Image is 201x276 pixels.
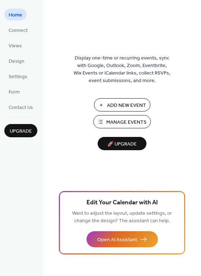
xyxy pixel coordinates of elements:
[74,54,170,85] span: Display one-time or recurring events, sync with Google, Outlook, Zoom, Eventbrite, Wix Events or ...
[87,198,158,208] span: Edit Your Calendar with AI
[4,70,32,82] a: Settings
[94,98,150,111] button: Add New Event
[9,73,27,81] span: Settings
[107,102,146,109] span: Add New Event
[98,137,146,150] button: 🚀 Upgrade
[4,124,37,137] button: Upgrade
[4,101,37,113] a: Contact Us
[9,11,22,19] span: Home
[4,86,24,97] a: Form
[87,231,158,247] button: Open AI Assistant
[9,58,24,65] span: Design
[9,89,20,96] span: Form
[4,55,29,67] a: Design
[9,27,28,34] span: Connect
[93,115,151,128] button: Manage Events
[4,24,32,36] a: Connect
[9,104,33,111] span: Contact Us
[106,119,146,126] span: Manage Events
[9,42,22,50] span: Views
[10,128,32,135] span: Upgrade
[102,139,142,149] span: 🚀 Upgrade
[4,9,27,20] a: Home
[97,236,137,244] span: Open AI Assistant
[4,39,26,51] a: Views
[72,209,172,226] span: Want to adjust the layout, update settings, or change the design? The assistant can help.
